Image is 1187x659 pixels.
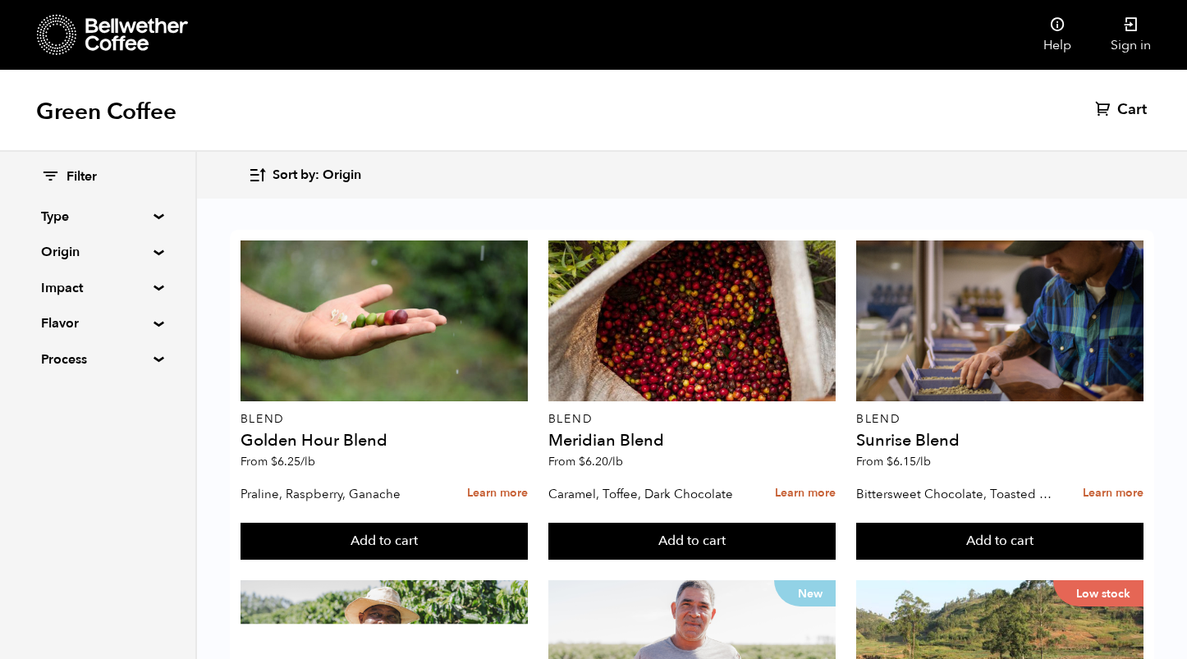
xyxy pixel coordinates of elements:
[41,313,154,333] summary: Flavor
[467,476,528,511] a: Learn more
[271,454,315,469] bdi: 6.25
[300,454,315,469] span: /lb
[41,278,154,298] summary: Impact
[41,207,154,227] summary: Type
[241,482,436,506] p: Praline, Raspberry, Ganache
[608,454,623,469] span: /lb
[775,476,836,511] a: Learn more
[548,523,836,561] button: Add to cart
[248,156,361,194] button: Sort by: Origin
[41,242,154,262] summary: Origin
[916,454,931,469] span: /lb
[887,454,931,469] bdi: 6.15
[41,350,154,369] summary: Process
[774,580,836,606] p: New
[1117,100,1147,120] span: Cart
[548,414,836,425] p: Blend
[856,432,1143,449] h4: Sunrise Blend
[241,414,528,425] p: Blend
[548,482,744,506] p: Caramel, Toffee, Dark Chocolate
[579,454,623,469] bdi: 6.20
[241,454,315,469] span: From
[548,454,623,469] span: From
[856,523,1143,561] button: Add to cart
[1095,100,1151,120] a: Cart
[579,454,585,469] span: $
[273,167,361,185] span: Sort by: Origin
[36,97,176,126] h1: Green Coffee
[66,168,97,186] span: Filter
[548,432,836,449] h4: Meridian Blend
[856,414,1143,425] p: Blend
[241,523,528,561] button: Add to cart
[241,432,528,449] h4: Golden Hour Blend
[1053,580,1143,606] p: Low stock
[887,454,893,469] span: $
[856,454,931,469] span: From
[271,454,277,469] span: $
[1083,476,1143,511] a: Learn more
[856,482,1052,506] p: Bittersweet Chocolate, Toasted Marshmallow, Candied Orange, Praline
